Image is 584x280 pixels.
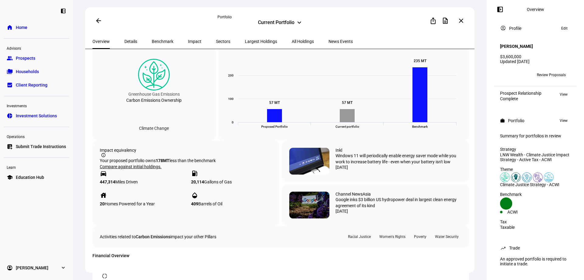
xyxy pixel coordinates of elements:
[163,158,169,163] span: MT
[500,152,571,162] div: LNW Wealth - Climate Justice Impact Strategy - Active Tax - ACWI
[100,158,272,170] div: Your proposed portfolio owns
[4,79,69,91] a: bid_landscapeClient Reporting
[60,8,66,14] eth-mat-symbol: left_panel_close
[502,73,508,77] span: MK
[7,55,13,61] eth-mat-symbol: group
[429,17,437,24] mat-icon: ios_share
[511,172,521,182] img: racialJustice.colored.svg
[328,39,353,44] span: News Events
[191,201,198,206] strong: 409
[335,148,342,153] div: Inkl
[500,59,571,64] div: Updated [DATE]
[509,246,520,250] div: Trade
[544,172,554,182] img: cleanWater.colored.svg
[507,210,535,214] div: ACWI
[509,26,521,31] div: Profile
[232,121,234,124] text: 0
[7,113,13,119] eth-mat-symbol: pie_chart
[16,113,57,119] span: Investment Solutions
[16,174,44,180] span: Education Hub
[4,132,69,140] div: Operations
[432,233,462,240] div: Water Security
[532,70,571,80] button: Review Proposals
[345,233,374,240] div: Racial Justice
[557,91,571,98] button: View
[335,197,462,209] div: Google inks $3 billion US hydropower deal in largest clean energy agreement of its kind
[500,117,571,124] eth-panel-overview-card-header: Portfolio
[4,110,69,122] a: pie_chartInvestment Solutions
[292,39,314,44] span: All Holdings
[191,179,204,184] strong: 20,114
[289,192,329,218] img: 2025-07-15t172217z_2_lynxmpel6e0e1_rtroptp_3_eu-alphabet-antitrust.jpg
[191,192,198,199] mat-icon: opacity
[411,233,429,240] div: Poverty
[561,25,568,32] span: Edit
[7,174,13,180] eth-mat-symbol: school
[100,179,115,184] strong: 447,314
[500,96,541,101] div: Complete
[414,59,427,63] text: 235 MT
[4,44,69,52] div: Advisors
[16,82,47,88] span: Client Reporting
[335,192,371,197] div: Channel NewsAsia
[500,244,571,252] eth-panel-overview-card-header: Trade
[342,101,353,105] text: 57 MT
[258,19,294,27] div: Current Portfolio
[289,148,329,175] img: 79dyCpaPEGrfb5QG5VbaoW-1280-80.jpg
[100,192,107,199] mat-icon: house
[16,144,66,150] span: Submit Trade Instructions
[500,54,571,59] div: $3,600,000
[4,163,69,171] div: Learn
[500,44,533,49] h4: [PERSON_NAME]
[335,209,462,214] div: [DATE]
[496,6,504,13] mat-icon: left_panel_open
[95,17,102,24] mat-icon: arrow_back
[138,59,170,90] img: climateChange.colored.svg
[100,164,162,169] span: Compare against initial holdings.
[245,39,277,44] span: Largest Holdings
[198,201,222,206] span: Barrels of Oil
[228,74,234,77] text: 200
[335,153,462,165] div: Windows 11 will periodically enable energy saver mode while you work to increase battery life - e...
[16,55,35,61] span: Prospects
[7,82,13,88] eth-mat-symbol: bid_landscape
[500,91,541,96] div: Prospect Relationship
[560,91,568,98] span: View
[102,273,108,279] mat-icon: donut_large
[217,15,342,19] div: Portfolio
[557,117,571,124] button: View
[101,153,106,158] mat-icon: info_outline
[4,101,69,110] div: Investments
[508,118,524,123] div: Portfolio
[335,165,462,170] div: [DATE]
[156,158,169,163] strong: 178
[92,39,110,44] span: Overview
[60,265,66,271] eth-mat-symbol: expand_more
[4,66,69,78] a: folder_copyHouseholds
[442,17,449,24] mat-icon: description
[124,39,137,44] span: Details
[4,52,69,64] a: groupProspects
[457,17,465,24] mat-icon: close
[152,39,173,44] span: Benchmark
[134,123,174,133] div: Climate Change
[500,147,571,152] div: Strategy
[261,125,288,128] text: Proposed Portfolio
[216,39,230,44] span: Sectors
[100,170,107,177] mat-icon: directions_car
[228,97,234,101] text: 100
[560,117,568,124] span: View
[204,179,232,184] span: Gallons of Gas
[16,24,27,30] span: Home
[500,192,571,197] div: Benchmark
[100,148,272,153] div: Impact equivalency
[500,118,505,123] mat-icon: work
[169,158,216,163] span: less than the benchmark
[7,24,13,30] eth-mat-symbol: home
[100,201,105,206] strong: 20
[500,167,571,172] div: Theme
[537,70,566,80] span: Review Proposals
[500,172,510,182] img: climateChange.colored.svg
[500,225,571,230] div: Taxable
[105,201,155,206] span: Homes Powered for a Year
